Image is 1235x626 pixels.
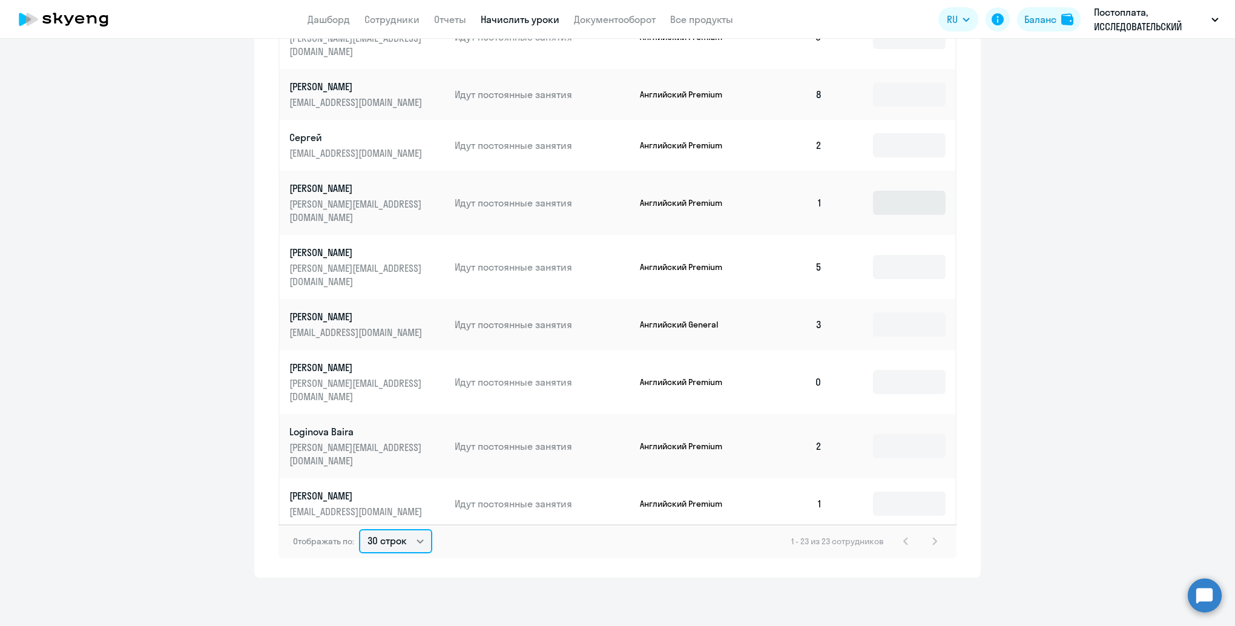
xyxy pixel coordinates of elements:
[289,310,445,339] a: [PERSON_NAME][EMAIL_ADDRESS][DOMAIN_NAME]
[481,13,559,25] a: Начислить уроки
[289,505,425,518] p: [EMAIL_ADDRESS][DOMAIN_NAME]
[289,246,425,259] p: [PERSON_NAME]
[289,425,425,438] p: Loginova Baira
[289,326,425,339] p: [EMAIL_ADDRESS][DOMAIN_NAME]
[747,120,832,171] td: 2
[640,262,731,272] p: Английский Premium
[1061,13,1073,25] img: balance
[1088,5,1225,34] button: Постоплата, ИССЛЕДОВАТЕЛЬСКИЙ ЦЕНТР [GEOGRAPHIC_DATA], ООО
[289,377,425,403] p: [PERSON_NAME][EMAIL_ADDRESS][DOMAIN_NAME]
[455,497,630,510] p: Идут постоянные занятия
[434,13,466,25] a: Отчеты
[455,440,630,453] p: Идут постоянные занятия
[364,13,420,25] a: Сотрудники
[289,147,425,160] p: [EMAIL_ADDRESS][DOMAIN_NAME]
[293,536,354,547] span: Отображать по:
[747,478,832,529] td: 1
[289,310,425,323] p: [PERSON_NAME]
[289,489,445,518] a: [PERSON_NAME][EMAIL_ADDRESS][DOMAIN_NAME]
[308,13,350,25] a: Дашборд
[289,131,425,144] p: Cергей
[640,441,731,452] p: Английский Premium
[289,425,445,467] a: Loginova Baira[PERSON_NAME][EMAIL_ADDRESS][DOMAIN_NAME]
[455,260,630,274] p: Идут постоянные занятия
[289,131,445,160] a: Cергей[EMAIL_ADDRESS][DOMAIN_NAME]
[670,13,733,25] a: Все продукты
[289,262,425,288] p: [PERSON_NAME][EMAIL_ADDRESS][DOMAIN_NAME]
[289,96,425,109] p: [EMAIL_ADDRESS][DOMAIN_NAME]
[289,361,425,374] p: [PERSON_NAME]
[640,89,731,100] p: Английский Premium
[747,171,832,235] td: 1
[455,139,630,152] p: Идут постоянные занятия
[1024,12,1056,27] div: Баланс
[289,197,425,224] p: [PERSON_NAME][EMAIL_ADDRESS][DOMAIN_NAME]
[640,197,731,208] p: Английский Premium
[289,182,445,224] a: [PERSON_NAME][PERSON_NAME][EMAIL_ADDRESS][DOMAIN_NAME]
[747,414,832,478] td: 2
[455,375,630,389] p: Идут постоянные занятия
[791,536,884,547] span: 1 - 23 из 23 сотрудников
[1017,7,1081,31] button: Балансbalance
[640,319,731,330] p: Английский General
[289,441,425,467] p: [PERSON_NAME][EMAIL_ADDRESS][DOMAIN_NAME]
[947,12,958,27] span: RU
[455,318,630,331] p: Идут постоянные занятия
[289,246,445,288] a: [PERSON_NAME][PERSON_NAME][EMAIL_ADDRESS][DOMAIN_NAME]
[640,377,731,387] p: Английский Premium
[289,182,425,195] p: [PERSON_NAME]
[289,31,425,58] p: [PERSON_NAME][EMAIL_ADDRESS][DOMAIN_NAME]
[289,80,425,93] p: [PERSON_NAME]
[1094,5,1207,34] p: Постоплата, ИССЛЕДОВАТЕЛЬСКИЙ ЦЕНТР [GEOGRAPHIC_DATA], ООО
[455,88,630,101] p: Идут постоянные занятия
[640,498,731,509] p: Английский Premium
[747,299,832,350] td: 3
[938,7,978,31] button: RU
[289,80,445,109] a: [PERSON_NAME][EMAIL_ADDRESS][DOMAIN_NAME]
[455,196,630,209] p: Идут постоянные занятия
[747,235,832,299] td: 5
[747,69,832,120] td: 8
[289,489,425,502] p: [PERSON_NAME]
[640,140,731,151] p: Английский Premium
[747,350,832,414] td: 0
[289,361,445,403] a: [PERSON_NAME][PERSON_NAME][EMAIL_ADDRESS][DOMAIN_NAME]
[574,13,656,25] a: Документооборот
